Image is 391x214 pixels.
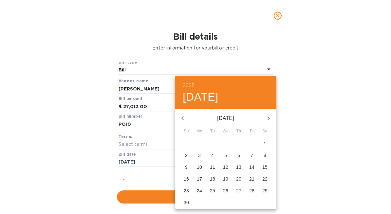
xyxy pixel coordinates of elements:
[180,173,192,185] button: 16
[185,164,188,170] p: 9
[259,128,271,135] span: Sa
[180,197,192,209] button: 30
[246,173,258,185] button: 21
[207,128,218,135] span: Tu
[224,152,227,159] p: 5
[246,150,258,162] button: 7
[180,128,192,135] span: Su
[223,176,228,182] p: 19
[210,164,215,170] p: 11
[233,150,245,162] button: 6
[246,162,258,173] button: 14
[197,187,202,194] p: 24
[185,152,188,159] p: 2
[236,176,241,182] p: 20
[262,164,268,170] p: 15
[259,185,271,197] button: 29
[262,187,268,194] p: 29
[180,162,192,173] button: 9
[194,173,205,185] button: 17
[246,128,258,135] span: Fr
[220,185,232,197] button: 26
[194,128,205,135] span: Mo
[249,187,254,194] p: 28
[233,128,245,135] span: Th
[246,185,258,197] button: 28
[194,162,205,173] button: 10
[237,152,240,159] p: 6
[207,185,218,197] button: 25
[220,162,232,173] button: 12
[259,150,271,162] button: 8
[197,164,202,170] p: 10
[211,152,214,159] p: 4
[207,150,218,162] button: 4
[197,176,202,182] p: 17
[251,152,253,159] p: 7
[264,140,266,147] p: 1
[184,199,189,206] p: 30
[220,128,232,135] span: We
[233,162,245,173] button: 13
[223,164,228,170] p: 12
[220,173,232,185] button: 19
[180,150,192,162] button: 2
[198,152,201,159] p: 3
[184,187,189,194] p: 23
[223,187,228,194] p: 26
[236,187,241,194] p: 27
[183,90,218,104] button: [DATE]
[249,176,254,182] p: 21
[194,185,205,197] button: 24
[191,114,261,122] p: [DATE]
[264,152,266,159] p: 8
[259,173,271,185] button: 22
[207,162,218,173] button: 11
[180,185,192,197] button: 23
[184,176,189,182] p: 16
[207,173,218,185] button: 18
[236,164,241,170] p: 13
[249,164,254,170] p: 14
[262,176,268,182] p: 22
[220,150,232,162] button: 5
[233,185,245,197] button: 27
[259,138,271,150] button: 1
[210,176,215,182] p: 18
[210,187,215,194] p: 25
[259,162,271,173] button: 15
[194,150,205,162] button: 3
[233,173,245,185] button: 20
[183,81,195,90] button: 2025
